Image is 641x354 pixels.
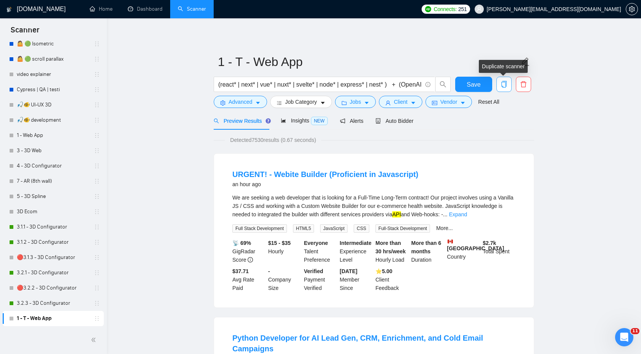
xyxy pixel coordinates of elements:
[17,296,89,311] a: 3.2.3 - 3D Configurator
[6,3,12,16] img: logo
[615,328,633,346] iframe: Intercom live chat
[483,240,496,246] b: $ 2.7k
[17,280,89,296] a: 🔴3.2.2 - 3D Configurator
[375,118,413,124] span: Auto Bidder
[94,224,100,230] span: holder
[265,117,272,124] div: Tooltip anchor
[94,87,100,93] span: holder
[17,174,89,189] a: 7 - AR (8th wall)
[411,100,416,106] span: caret-down
[447,239,504,251] b: [GEOGRAPHIC_DATA]
[94,163,100,169] span: holder
[436,225,453,231] a: More...
[460,100,465,106] span: caret-down
[277,100,282,106] span: bars
[178,6,206,12] a: searchScanner
[435,77,451,92] button: search
[425,96,472,108] button: idcardVendorcaret-down
[17,219,89,235] a: 3.1.1 - 3D Configurator
[516,77,531,92] button: delete
[411,240,441,254] b: More than 6 months
[626,3,638,15] button: setting
[232,240,251,246] b: 📡 69%
[255,100,261,106] span: caret-down
[516,81,531,88] span: delete
[94,56,100,62] span: holder
[458,5,467,13] span: 251
[436,81,450,88] span: search
[267,239,303,264] div: Hourly
[479,60,528,73] div: Duplicate scanner
[225,136,321,144] span: Detected 7530 results (0.67 seconds)
[214,96,267,108] button: settingAdvancedcaret-down
[232,193,515,219] div: We are seeking a web developer that is looking for a Full-Time Long-Term contract! Our project in...
[220,100,225,106] span: setting
[285,98,317,106] span: Job Category
[320,224,348,233] span: JavaScript
[17,143,89,158] a: 3 - 3D Web
[94,178,100,184] span: holder
[626,6,638,12] a: setting
[94,117,100,123] span: holder
[520,57,530,67] span: edit
[340,118,364,124] span: Alerts
[214,118,219,124] span: search
[375,118,381,124] span: robot
[449,211,467,217] a: Expand
[304,240,328,246] b: Everyone
[94,102,100,108] span: holder
[94,239,100,245] span: holder
[375,224,430,233] span: Full-Stack Development
[94,315,100,322] span: holder
[385,100,391,106] span: user
[335,96,376,108] button: folderJobscaret-down
[17,113,89,128] a: 🎣🐠 development
[394,98,407,106] span: Client
[94,254,100,261] span: holder
[232,224,287,233] span: Full Stack Development
[443,211,448,217] span: ...
[448,239,453,244] img: 🇨🇦
[229,98,252,106] span: Advanced
[440,98,457,106] span: Vendor
[425,6,431,12] img: upwork-logo.png
[17,128,89,143] a: 1 - Web App
[496,77,512,92] button: copy
[354,224,369,233] span: CSS
[94,41,100,47] span: holder
[340,118,345,124] span: notification
[374,267,410,292] div: Client Feedback
[467,80,480,89] span: Save
[17,311,89,326] a: 1 - T - Web App
[311,117,328,125] span: NEW
[338,267,374,292] div: Member Since
[17,67,89,82] a: video explainer
[350,98,361,106] span: Jobs
[218,80,422,89] input: Search Freelance Jobs...
[94,148,100,154] span: holder
[94,300,100,306] span: holder
[281,117,327,124] span: Insights
[17,204,89,219] a: 3D Ecom
[477,6,482,12] span: user
[340,240,371,246] b: Intermediate
[375,240,406,254] b: More than 30 hrs/week
[218,52,519,71] input: Scanner name...
[341,100,347,106] span: folder
[375,268,392,274] b: ⭐️ 5.00
[17,82,89,97] a: Cypress | QA | testi
[231,239,267,264] div: GigRadar Score
[374,239,410,264] div: Hourly Load
[304,268,324,274] b: Verified
[481,239,517,264] div: Total Spent
[293,224,314,233] span: HTML5
[232,170,418,179] a: URGENT! - Webite Builder (Proficient in Javascript)
[94,209,100,215] span: holder
[17,158,89,174] a: 4 - 3D Configurator
[320,100,325,106] span: caret-down
[303,267,338,292] div: Payment Verified
[231,267,267,292] div: Avg Rate Paid
[379,96,422,108] button: userClientcaret-down
[410,239,446,264] div: Duration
